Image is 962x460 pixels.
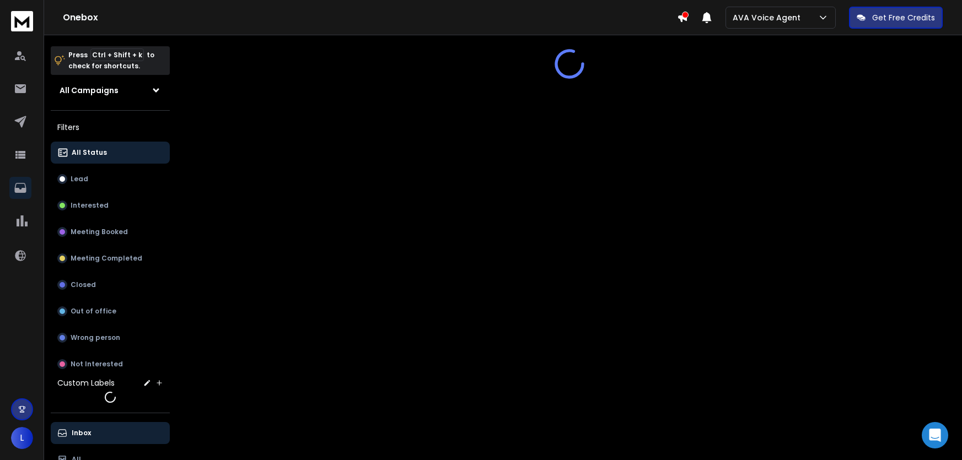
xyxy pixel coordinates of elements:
[68,50,154,72] p: Press to check for shortcuts.
[60,85,119,96] h1: All Campaigns
[51,422,170,444] button: Inbox
[71,254,142,263] p: Meeting Completed
[51,120,170,135] h3: Filters
[11,427,33,449] button: L
[71,201,109,210] p: Interested
[71,280,96,289] p: Closed
[872,12,935,23] p: Get Free Credits
[51,142,170,164] button: All Status
[733,12,805,23] p: AVA Voice Agent
[51,353,170,375] button: Not Interested
[51,79,170,101] button: All Campaigns
[51,300,170,322] button: Out of office
[51,221,170,243] button: Meeting Booked
[51,194,170,217] button: Interested
[51,247,170,269] button: Meeting Completed
[71,360,123,369] p: Not Interested
[849,7,943,29] button: Get Free Credits
[71,175,88,183] p: Lead
[72,429,91,437] p: Inbox
[63,11,677,24] h1: Onebox
[71,307,116,316] p: Out of office
[51,327,170,349] button: Wrong person
[11,11,33,31] img: logo
[51,168,170,190] button: Lead
[57,377,115,388] h3: Custom Labels
[922,422,948,448] div: Open Intercom Messenger
[51,274,170,296] button: Closed
[90,48,144,61] span: Ctrl + Shift + k
[71,333,120,342] p: Wrong person
[72,148,107,157] p: All Status
[71,228,128,236] p: Meeting Booked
